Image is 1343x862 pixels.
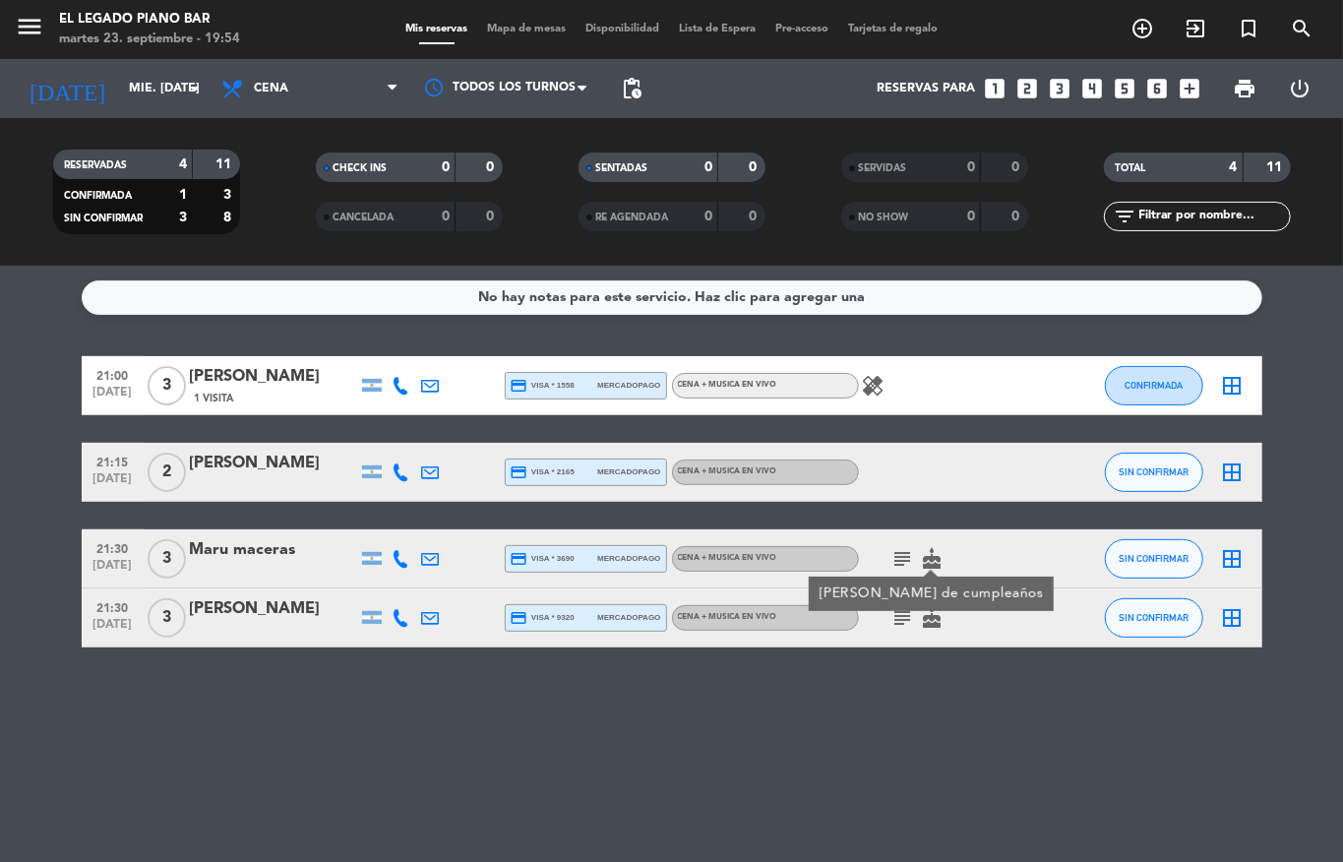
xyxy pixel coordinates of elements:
[1130,17,1154,40] i: add_circle_outline
[678,381,777,389] span: CENA + MUSICA EN VIVO
[967,160,975,174] strong: 0
[511,550,528,568] i: credit_card
[179,211,187,224] strong: 3
[65,214,144,223] span: SIN CONFIRMAR
[511,609,528,627] i: credit_card
[669,24,765,34] span: Lista de Espera
[89,618,138,641] span: [DATE]
[596,213,669,222] span: RE AGENDADA
[89,386,138,408] span: [DATE]
[1105,366,1203,405] button: CONFIRMADA
[183,77,207,100] i: arrow_drop_down
[1266,160,1286,174] strong: 11
[1119,466,1189,477] span: SIN CONFIRMAR
[983,76,1008,101] i: looks_one
[254,82,288,95] span: Cena
[597,611,660,624] span: mercadopago
[1237,17,1260,40] i: turned_in_not
[1116,163,1146,173] span: TOTAL
[597,379,660,392] span: mercadopago
[1290,17,1313,40] i: search
[148,453,186,492] span: 2
[511,609,575,627] span: visa * 9320
[148,539,186,579] span: 3
[396,24,477,34] span: Mis reservas
[1105,539,1203,579] button: SIN CONFIRMAR
[596,163,648,173] span: SENTADAS
[838,24,947,34] span: Tarjetas de regalo
[179,188,187,202] strong: 1
[190,596,357,622] div: [PERSON_NAME]
[1221,461,1245,484] i: border_all
[478,286,865,309] div: No hay notas para este servicio. Haz clic para agregar una
[148,366,186,405] span: 3
[597,465,660,478] span: mercadopago
[59,30,240,49] div: martes 23. septiembre - 19:54
[576,24,669,34] span: Disponibilidad
[89,450,138,472] span: 21:15
[1221,547,1245,571] i: border_all
[511,463,575,481] span: visa * 2165
[148,598,186,638] span: 3
[442,160,450,174] strong: 0
[1105,598,1203,638] button: SIN CONFIRMAR
[511,377,575,395] span: visa * 1558
[1105,453,1203,492] button: SIN CONFIRMAR
[749,210,761,223] strong: 0
[921,547,945,571] i: cake
[1233,77,1256,100] span: print
[1145,76,1171,101] i: looks_6
[1221,374,1245,398] i: border_all
[223,188,235,202] strong: 3
[859,163,907,173] span: SERVIDAS
[1125,380,1183,391] span: CONFIRMADA
[859,213,909,222] span: NO SHOW
[89,559,138,582] span: [DATE]
[921,606,945,630] i: cake
[1015,76,1041,101] i: looks_two
[1137,206,1290,227] input: Filtrar por nombre...
[1119,612,1189,623] span: SIN CONFIRMAR
[1221,606,1245,630] i: border_all
[477,24,576,34] span: Mapa de mesas
[59,10,240,30] div: El Legado Piano Bar
[967,210,975,223] strong: 0
[334,213,395,222] span: CANCELADA
[334,163,388,173] span: CHECK INS
[190,364,357,390] div: [PERSON_NAME]
[704,210,712,223] strong: 0
[1011,210,1023,223] strong: 0
[15,67,119,110] i: [DATE]
[190,537,357,563] div: Maru maceras
[223,211,235,224] strong: 8
[15,12,44,48] button: menu
[89,472,138,495] span: [DATE]
[511,463,528,481] i: credit_card
[1289,77,1312,100] i: power_settings_new
[1119,553,1189,564] span: SIN CONFIRMAR
[704,160,712,174] strong: 0
[15,12,44,41] i: menu
[1114,205,1137,228] i: filter_list
[819,584,1043,604] div: [PERSON_NAME] de cumpleaños
[891,606,915,630] i: subject
[862,374,885,398] i: healing
[878,82,976,95] span: Reservas para
[597,552,660,565] span: mercadopago
[749,160,761,174] strong: 0
[765,24,838,34] span: Pre-acceso
[1048,76,1073,101] i: looks_3
[1113,76,1138,101] i: looks_5
[891,547,915,571] i: subject
[89,363,138,386] span: 21:00
[89,536,138,559] span: 21:30
[486,210,498,223] strong: 0
[678,467,777,475] span: CENA + MUSICA EN VIVO
[215,157,235,171] strong: 11
[179,157,187,171] strong: 4
[1080,76,1106,101] i: looks_4
[620,77,643,100] span: pending_actions
[65,191,133,201] span: CONFIRMADA
[190,451,357,476] div: [PERSON_NAME]
[65,160,128,170] span: RESERVADAS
